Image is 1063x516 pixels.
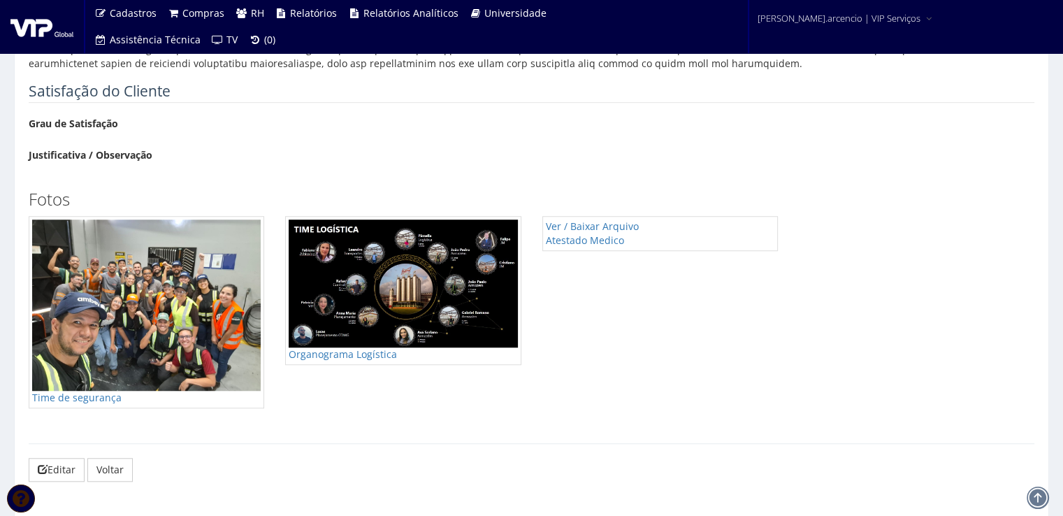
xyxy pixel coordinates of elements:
span: Relatórios Analíticos [363,6,458,20]
span: Atestado Medico [546,234,624,247]
h3: Fotos [29,190,1034,208]
span: TV [226,33,238,46]
img: whatsapp-image-2025-08-22-at-185615-175613065068ac6d5ab43ce.jpeg [289,220,517,348]
span: Universidade [484,6,547,20]
span: Assistência Técnica [110,33,201,46]
a: TV [206,27,244,53]
span: Compras [182,6,224,20]
span: RH [251,6,264,20]
a: Editar [29,458,85,482]
span: (0) [264,33,275,46]
span: Time de segurança [32,391,122,404]
label: Grau de Satisfação [29,117,118,131]
img: logo [10,16,73,37]
span: Organograma Logística [289,347,397,361]
a: Organograma Logística [285,216,521,366]
label: Justificativa / Observação [29,148,152,162]
legend: Satisfação do Cliente [29,81,1034,103]
a: (0) [243,27,281,53]
span: Relatórios [290,6,337,20]
a: Voltar [87,458,133,482]
span: Cadastros [110,6,157,20]
a: Ver / Baixar Arquivo Atestado Medico [542,216,778,251]
a: Time de segurança [29,216,264,408]
span: [PERSON_NAME].arcencio | VIP Serviços [758,11,920,25]
img: whatsapp-image-2025-08-22-at-184000-175613064968ac6d598d201.jpeg [32,220,261,391]
a: Assistência Técnica [89,27,206,53]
